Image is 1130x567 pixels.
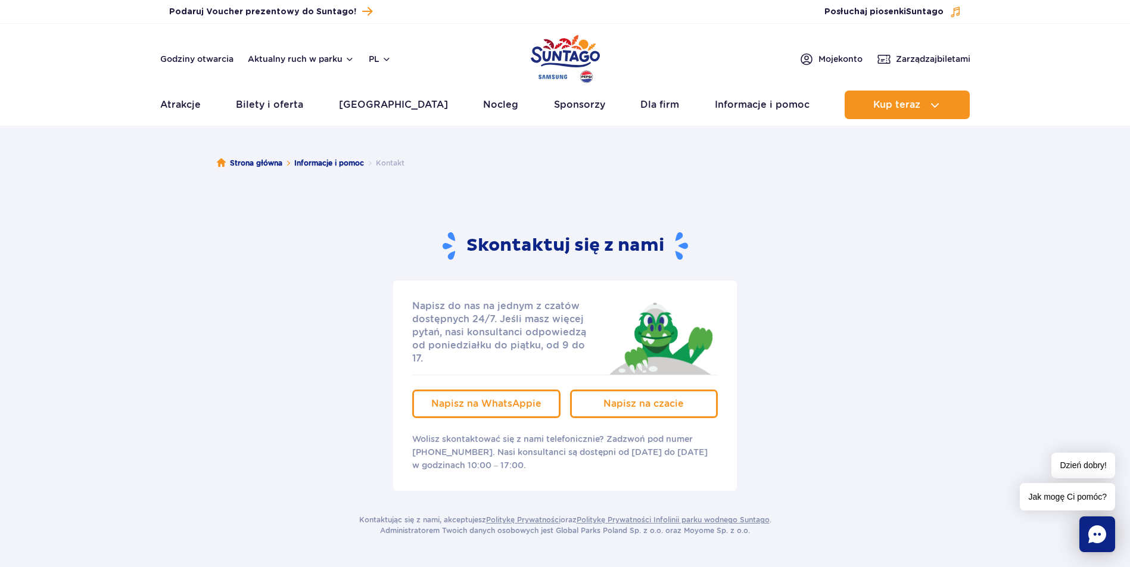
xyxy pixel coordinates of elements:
img: Jay [602,300,718,375]
span: Kup teraz [873,99,920,110]
span: Posłuchaj piosenki [824,6,944,18]
a: Dla firm [640,91,679,119]
button: Posłuchaj piosenkiSuntago [824,6,961,18]
li: Kontakt [364,157,404,169]
a: [GEOGRAPHIC_DATA] [339,91,448,119]
a: Napisz na WhatsAppie [412,390,561,418]
a: Bilety i oferta [236,91,303,119]
a: Politykę Prywatności Infolinii parku wodnego Suntago [577,515,770,524]
a: Politykę Prywatności [486,515,561,524]
a: Informacje i pomoc [715,91,810,119]
a: Mojekonto [799,52,863,66]
span: Napisz na WhatsAppie [431,398,541,409]
span: Moje konto [818,53,863,65]
button: Aktualny ruch w parku [248,54,354,64]
a: Informacje i pomoc [294,157,364,169]
a: Godziny otwarcia [160,53,234,65]
a: Sponsorzy [554,91,605,119]
button: Kup teraz [845,91,970,119]
p: Kontaktując się z nami, akceptujesz oraz . Administratorem Twoich danych osobowych jest Global Pa... [359,515,771,536]
a: Podaruj Voucher prezentowy do Suntago! [169,4,372,20]
h2: Skontaktuj się z nami [443,231,688,261]
span: Zarządzaj biletami [896,53,970,65]
p: Napisz do nas na jednym z czatów dostępnych 24/7. Jeśli masz więcej pytań, nasi konsultanci odpow... [412,300,598,365]
span: Napisz na czacie [603,398,684,409]
a: Atrakcje [160,91,201,119]
a: Park of Poland [531,30,600,85]
a: Zarządzajbiletami [877,52,970,66]
button: pl [369,53,391,65]
a: Nocleg [483,91,518,119]
a: Strona główna [217,157,282,169]
span: Jak mogę Ci pomóc? [1020,483,1115,510]
p: Wolisz skontaktować się z nami telefonicznie? Zadzwoń pod numer [PHONE_NUMBER]. Nasi konsultanci ... [412,432,718,472]
span: Dzień dobry! [1051,453,1115,478]
a: Napisz na czacie [570,390,718,418]
span: Podaruj Voucher prezentowy do Suntago! [169,6,356,18]
div: Chat [1079,516,1115,552]
span: Suntago [906,8,944,16]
